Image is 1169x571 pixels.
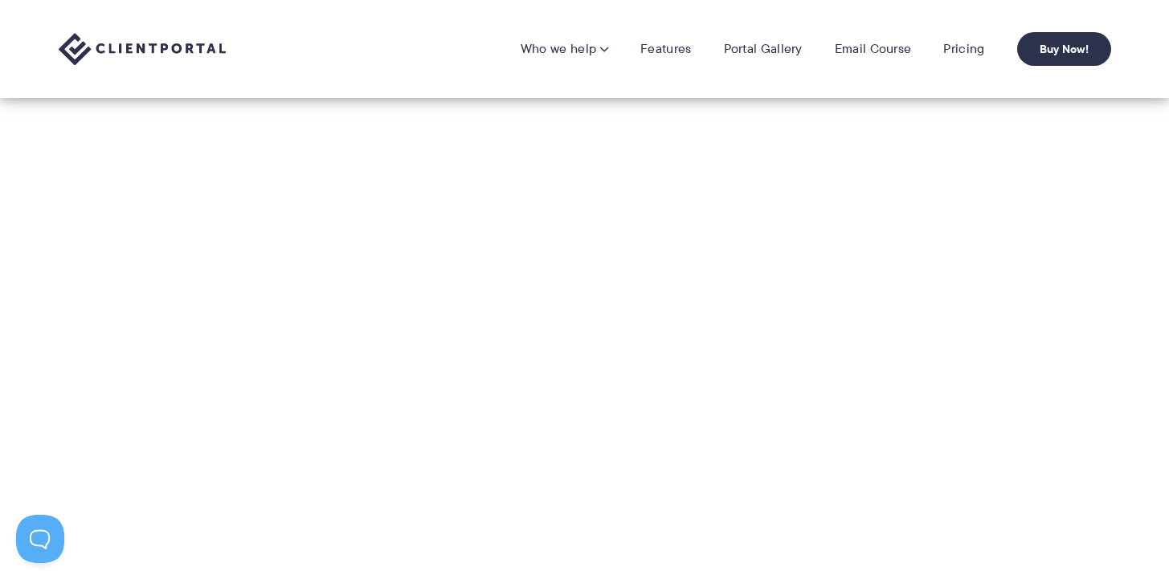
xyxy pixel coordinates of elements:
[724,41,803,57] a: Portal Gallery
[16,515,64,563] iframe: Toggle Customer Support
[521,41,608,57] a: Who we help
[943,41,984,57] a: Pricing
[835,41,912,57] a: Email Course
[640,41,691,57] a: Features
[1017,32,1111,66] a: Buy Now!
